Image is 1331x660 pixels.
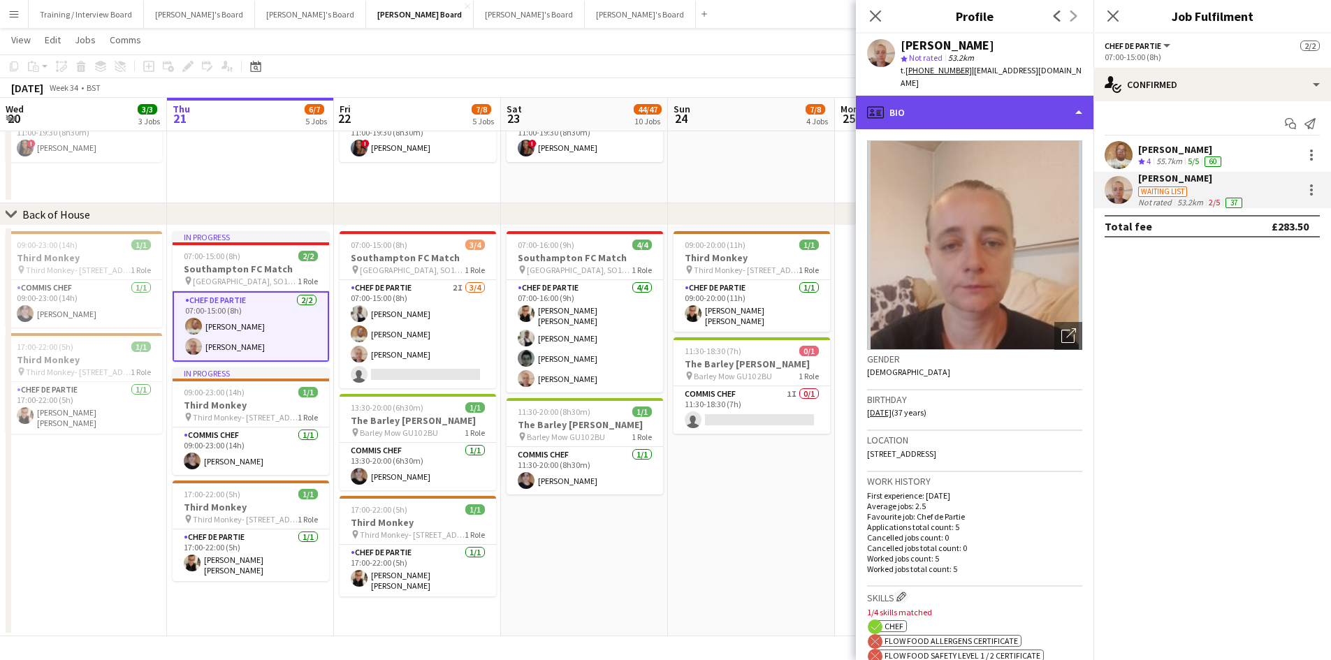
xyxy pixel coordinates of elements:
[193,514,298,525] span: Third Monkey- [STREET_ADDRESS]
[6,353,162,366] h3: Third Monkey
[340,103,351,115] span: Fri
[867,448,936,459] span: [STREET_ADDRESS]
[507,231,663,393] div: 07:00-16:00 (9h)4/4Southampton FC Match [GEOGRAPHIC_DATA], SO14 5FP1 RoleChef de Partie4/407:00-1...
[173,529,329,581] app-card-role: Chef de Partie1/117:00-22:00 (5h)[PERSON_NAME] [PERSON_NAME]
[856,7,1093,25] h3: Profile
[340,414,496,427] h3: The Barley [PERSON_NAME]
[507,251,663,264] h3: Southampton FC Match
[867,564,1082,574] p: Worked jobs total count: 5
[901,65,1082,88] span: | [EMAIL_ADDRESS][DOMAIN_NAME]
[527,432,605,442] span: Barley Mow GU10 2BU
[17,240,78,250] span: 09:00-23:00 (14h)
[528,140,537,148] span: !
[1138,197,1174,208] div: Not rated
[518,406,590,417] span: 11:30-20:00 (8h30m)
[173,291,329,362] app-card-role: Chef de Partie2/207:00-15:00 (8h)[PERSON_NAME][PERSON_NAME]
[138,116,160,126] div: 3 Jobs
[867,140,1082,350] img: Crew avatar or photo
[3,110,24,126] span: 20
[360,529,465,540] span: Third Monkey- [STREET_ADDRESS]
[634,104,662,115] span: 44/47
[909,52,943,63] span: Not rated
[22,207,90,221] div: Back of House
[465,402,485,413] span: 1/1
[856,96,1093,129] div: Bio
[298,251,318,261] span: 2/2
[46,82,81,93] span: Week 34
[26,367,131,377] span: Third Monkey- [STREET_ADDRESS]
[173,481,329,581] div: 17:00-22:00 (5h)1/1Third Monkey Third Monkey- [STREET_ADDRESS]1 RoleChef de Partie1/117:00-22:00 ...
[340,251,496,264] h3: Southampton FC Match
[1093,68,1331,101] div: Confirmed
[351,240,407,250] span: 07:00-15:00 (8h)
[255,1,366,28] button: [PERSON_NAME]'s Board
[585,1,696,28] button: [PERSON_NAME]'s Board
[507,280,663,393] app-card-role: Chef de Partie4/407:00-16:00 (9h)[PERSON_NAME] [PERSON_NAME][PERSON_NAME][PERSON_NAME][PERSON_NAME]
[472,116,494,126] div: 5 Jobs
[340,231,496,388] div: 07:00-15:00 (8h)3/4Southampton FC Match [GEOGRAPHIC_DATA], SO14 5FP1 RoleChef de Partie2I3/407:00...
[1147,156,1151,166] span: 4
[799,371,819,381] span: 1 Role
[867,367,950,377] span: [DEMOGRAPHIC_DATA]
[1225,198,1242,208] div: 37
[694,265,799,275] span: Third Monkey- [STREET_ADDRESS]
[474,1,585,28] button: [PERSON_NAME]'s Board
[298,276,318,286] span: 1 Role
[1188,156,1199,166] app-skills-label: 5/5
[632,406,652,417] span: 1/1
[841,103,859,115] span: Mon
[685,240,745,250] span: 09:00-20:00 (11h)
[340,280,496,388] app-card-role: Chef de Partie2I3/407:00-15:00 (8h)[PERSON_NAME][PERSON_NAME][PERSON_NAME]
[131,265,151,275] span: 1 Role
[465,529,485,540] span: 1 Role
[173,501,329,513] h3: Third Monkey
[6,115,162,162] app-card-role: Barista1/111:00-19:30 (8h30m)![PERSON_NAME]
[69,31,101,49] a: Jobs
[298,412,318,423] span: 1 Role
[1209,197,1220,207] app-skills-label: 2/5
[87,82,101,93] div: BST
[29,1,144,28] button: Training / Interview Board
[507,115,663,162] app-card-role: Barista1/111:00-19:30 (8h30m)![PERSON_NAME]
[632,432,652,442] span: 1 Role
[351,402,423,413] span: 13:30-20:00 (6h30m)
[6,333,162,434] app-job-card: 17:00-22:00 (5h)1/1Third Monkey Third Monkey- [STREET_ADDRESS]1 RoleChef de Partie1/117:00-22:00 ...
[1138,143,1224,156] div: [PERSON_NAME]
[1054,322,1082,350] div: Open photos pop-in
[694,371,772,381] span: Barley Mow GU10 2BU
[507,398,663,494] app-job-card: 11:30-20:00 (8h30m)1/1The Barley [PERSON_NAME] Barley Mow GU10 2BU1 RoleCommis Chef1/111:30-20:00...
[1105,52,1320,62] div: 07:00-15:00 (8h)
[337,110,351,126] span: 22
[6,31,36,49] a: View
[674,280,830,332] app-card-role: Chef de Partie1/109:00-20:00 (11h)[PERSON_NAME] [PERSON_NAME]
[885,636,1018,646] span: Flow Food Allergens Certificate
[1300,41,1320,51] span: 2/2
[298,489,318,499] span: 1/1
[6,231,162,328] div: 09:00-23:00 (14h)1/1Third Monkey Third Monkey- [STREET_ADDRESS]1 RoleCommis Chef1/109:00-23:00 (1...
[806,116,828,126] div: 4 Jobs
[173,231,329,362] div: In progress07:00-15:00 (8h)2/2Southampton FC Match [GEOGRAPHIC_DATA], SO14 5FP1 RoleChef de Parti...
[193,412,298,423] span: Third Monkey- [STREET_ADDRESS]
[674,251,830,264] h3: Third Monkey
[634,116,661,126] div: 10 Jobs
[465,427,485,438] span: 1 Role
[184,489,240,499] span: 17:00-22:00 (5h)
[340,394,496,490] app-job-card: 13:30-20:00 (6h30m)1/1The Barley [PERSON_NAME] Barley Mow GU10 2BU1 RoleCommis Chef1/113:30-20:00...
[104,31,147,49] a: Comms
[1272,219,1309,233] div: £283.50
[11,34,31,46] span: View
[945,52,977,63] span: 53.2km
[799,265,819,275] span: 1 Role
[867,490,1082,501] p: First experience: [DATE]
[340,115,496,162] app-card-role: Barista1/111:00-19:30 (8h30m)![PERSON_NAME]
[465,504,485,515] span: 1/1
[361,140,370,148] span: !
[674,231,830,332] div: 09:00-20:00 (11h)1/1Third Monkey Third Monkey- [STREET_ADDRESS]1 RoleChef de Partie1/109:00-20:00...
[1105,41,1161,51] span: Chef de Partie
[518,240,574,250] span: 07:00-16:00 (9h)
[867,589,1082,604] h3: Skills
[351,504,407,515] span: 17:00-22:00 (5h)
[173,367,329,475] app-job-card: In progress09:00-23:00 (14h)1/1Third Monkey Third Monkey- [STREET_ADDRESS]1 RoleCommis Chef1/109:...
[905,65,972,75] tcxspan: Call +4407544057716 via 3CX
[867,522,1082,532] p: Applications total count: 5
